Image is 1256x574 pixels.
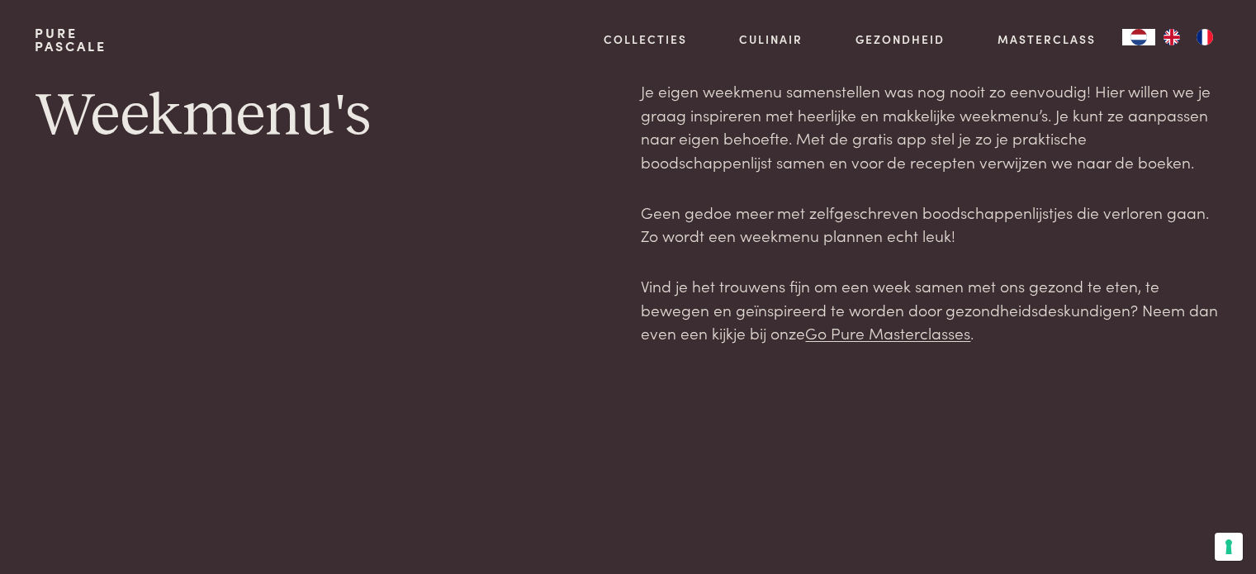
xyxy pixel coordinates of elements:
a: PurePascale [35,26,107,53]
a: Collecties [604,31,687,48]
a: Go Pure Masterclasses [805,321,970,344]
a: FR [1188,29,1221,45]
a: Masterclass [998,31,1096,48]
p: Geen gedoe meer met zelfgeschreven boodschappenlijstjes die verloren gaan. Zo wordt een weekmenu ... [641,201,1220,248]
a: NL [1122,29,1155,45]
button: Uw voorkeuren voor toestemming voor trackingtechnologieën [1215,533,1243,561]
div: Language [1122,29,1155,45]
aside: Language selected: Nederlands [1122,29,1221,45]
h1: Weekmenu's [35,79,614,154]
a: Culinair [739,31,803,48]
a: Gezondheid [856,31,945,48]
a: EN [1155,29,1188,45]
ul: Language list [1155,29,1221,45]
p: Vind je het trouwens fijn om een week samen met ons gezond te eten, te bewegen en geïnspireerd te... [641,274,1220,345]
p: Je eigen weekmenu samenstellen was nog nooit zo eenvoudig! Hier willen we je graag inspireren met... [641,79,1220,174]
